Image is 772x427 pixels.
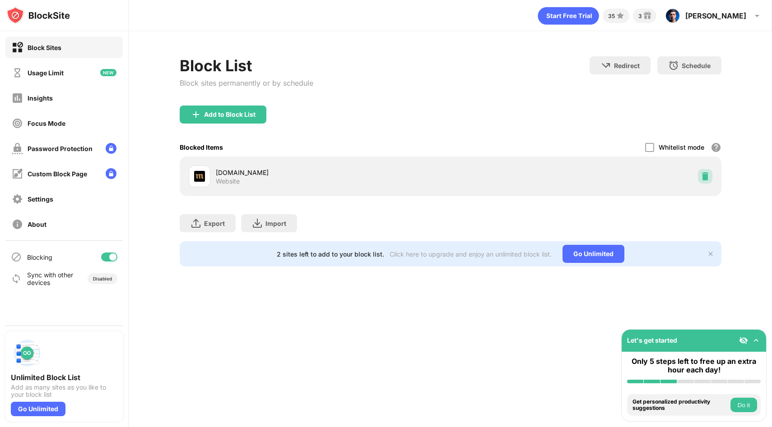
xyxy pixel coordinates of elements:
img: omni-setup-toggle.svg [752,336,761,345]
img: lock-menu.svg [106,168,116,179]
div: Only 5 steps left to free up an extra hour each day! [627,357,761,374]
img: customize-block-page-off.svg [12,168,23,179]
img: push-block-list.svg [11,337,43,369]
img: points-small.svg [615,10,626,21]
div: Let's get started [627,336,677,344]
div: Sync with other devices [27,271,74,286]
img: reward-small.svg [642,10,653,21]
img: blocking-icon.svg [11,252,22,262]
div: Insights [28,94,53,102]
div: animation [538,7,599,25]
div: Focus Mode [28,119,65,127]
button: Do it [730,398,757,412]
img: lock-menu.svg [106,143,116,154]
div: Go Unlimited [11,402,65,416]
div: Website [216,177,240,185]
div: Redirect [614,62,640,69]
img: new-icon.svg [100,69,116,76]
div: Blocked Items [180,143,223,151]
div: Settings [28,195,53,203]
img: insights-off.svg [12,92,23,104]
div: Go Unlimited [563,245,624,263]
img: settings-off.svg [12,193,23,205]
div: Block List [180,56,313,75]
img: password-protection-off.svg [12,143,23,154]
img: x-button.svg [707,250,714,257]
div: Disabled [93,276,112,281]
img: logo-blocksite.svg [6,6,70,24]
img: ACg8ocI1Z6RcJ2KmrVdstdTUpPhuzalgpbCh8Uh0Doo-m01-YdZpkzuo=s96-c [665,9,680,23]
div: Add as many sites as you like to your block list [11,384,117,398]
img: about-off.svg [12,219,23,230]
div: Schedule [682,62,711,69]
div: Import [265,220,286,227]
img: eye-not-visible.svg [739,336,748,345]
img: sync-icon.svg [11,273,22,284]
div: 2 sites left to add to your block list. [277,250,384,258]
div: Custom Block Page [28,170,87,178]
div: Password Protection [28,145,93,152]
div: Add to Block List [204,111,256,118]
img: time-usage-off.svg [12,67,23,78]
img: favicons [194,171,205,182]
div: Block sites permanently or by schedule [180,78,313,87]
img: focus-off.svg [12,118,23,129]
div: Unlimited Block List [11,373,117,382]
div: [PERSON_NAME] [685,11,746,20]
div: Blocking [27,253,52,261]
div: Export [204,220,225,227]
div: About [28,220,47,228]
div: Whitelist mode [659,143,704,151]
div: Get personalized productivity suggestions [632,399,728,412]
div: Usage Limit [28,69,64,77]
div: Click here to upgrade and enjoy an unlimited block list. [390,250,552,258]
div: Block Sites [28,44,61,51]
div: 3 [638,13,642,19]
div: 35 [608,13,615,19]
div: [DOMAIN_NAME] [216,168,451,177]
img: block-on.svg [12,42,23,53]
